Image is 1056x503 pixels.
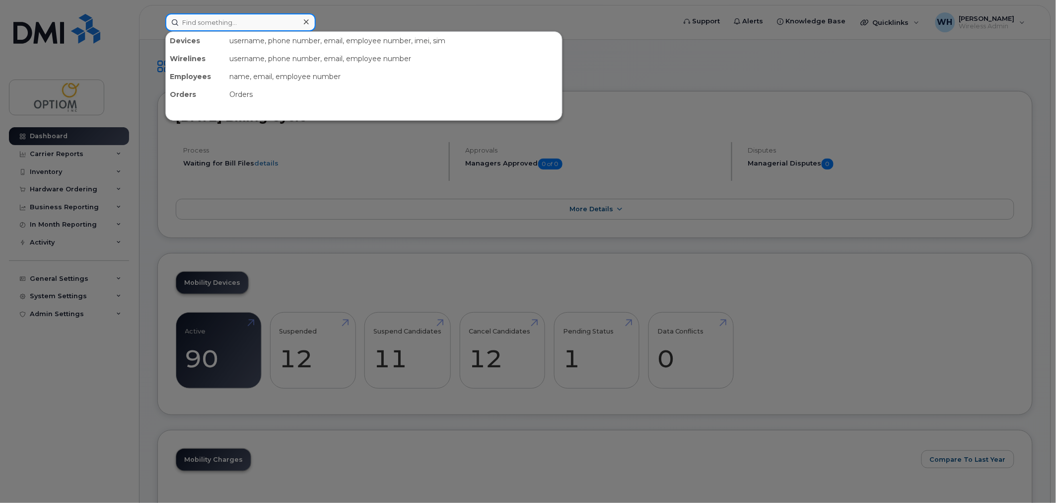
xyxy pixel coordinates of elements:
div: Employees [166,68,225,85]
div: Devices [166,32,225,50]
div: Orders [225,85,562,103]
div: username, phone number, email, employee number, imei, sim [225,32,562,50]
div: username, phone number, email, employee number [225,50,562,68]
div: Orders [166,85,225,103]
div: name, email, employee number [225,68,562,85]
div: Wirelines [166,50,225,68]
